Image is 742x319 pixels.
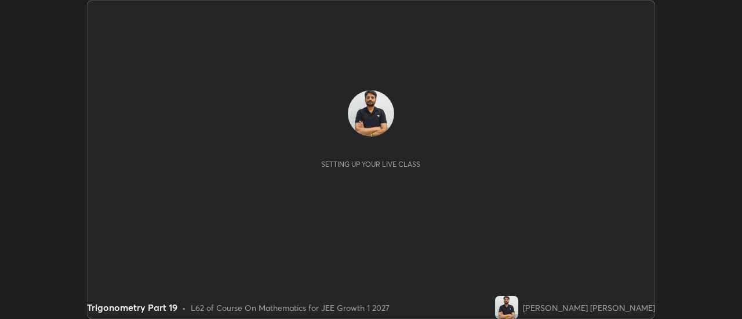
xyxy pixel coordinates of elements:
img: 4cf577a8cdb74b91971b506b957e80de.jpg [348,90,394,137]
div: Trigonometry Part 19 [87,300,177,314]
img: 4cf577a8cdb74b91971b506b957e80de.jpg [495,296,518,319]
div: [PERSON_NAME] [PERSON_NAME] [523,302,655,314]
div: L62 of Course On Mathematics for JEE Growth 1 2027 [191,302,390,314]
div: Setting up your live class [321,160,420,168]
div: • [182,302,186,314]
